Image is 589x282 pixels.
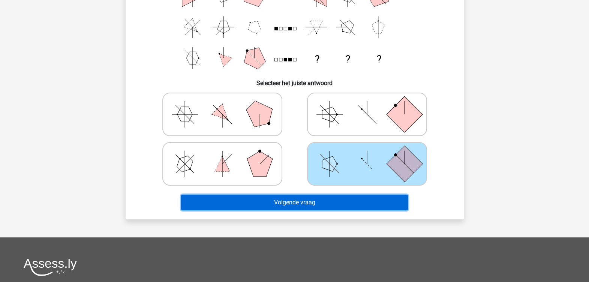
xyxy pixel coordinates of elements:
button: Volgende vraag [181,195,408,210]
img: Assessly logo [24,258,77,276]
text: ? [376,54,381,65]
text: ? [346,54,350,65]
text: ? [315,54,319,65]
h6: Selecteer het juiste antwoord [138,73,452,87]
